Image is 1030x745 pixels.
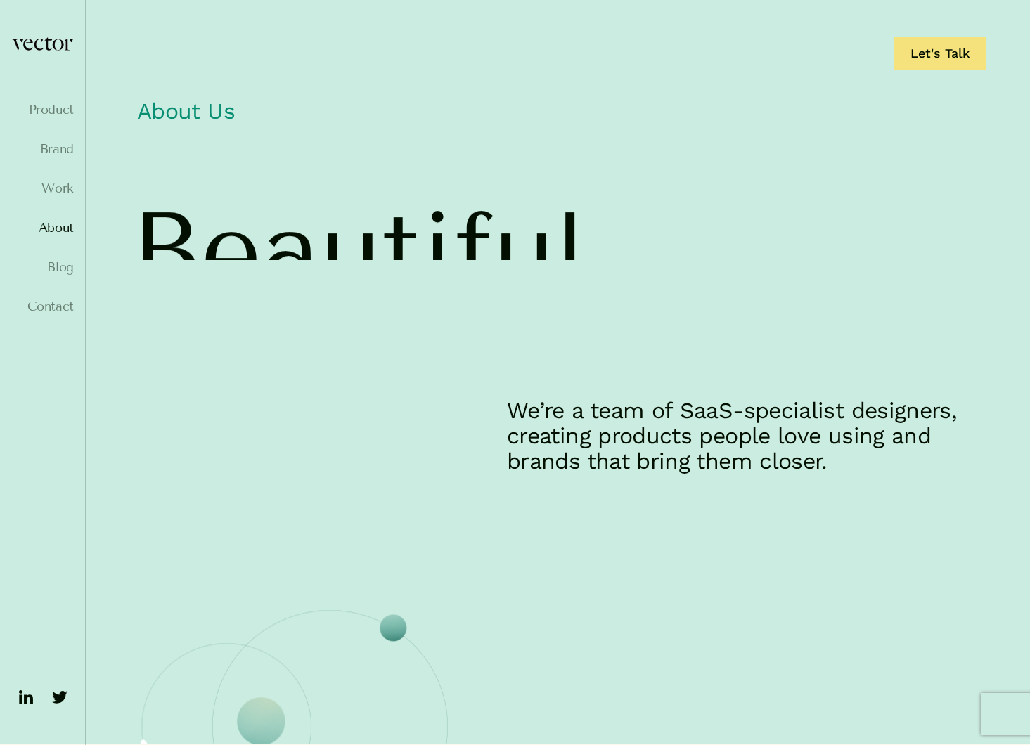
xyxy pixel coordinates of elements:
p: We’re a team of SaaS-specialist designers, creating products people love using and brands that br... [507,398,986,474]
a: Let's Talk [894,37,986,70]
span: meets [130,353,436,460]
img: ico-twitter-fill [49,686,71,708]
a: Brand [11,142,74,156]
a: Product [11,103,74,117]
span: Beautiful [130,197,585,304]
span: usable [473,353,800,460]
a: About [11,221,74,235]
a: Contact [11,299,74,313]
a: Work [11,181,74,195]
h1: About Us [130,90,986,139]
a: Blog [11,260,74,274]
img: ico-linkedin [15,686,37,708]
